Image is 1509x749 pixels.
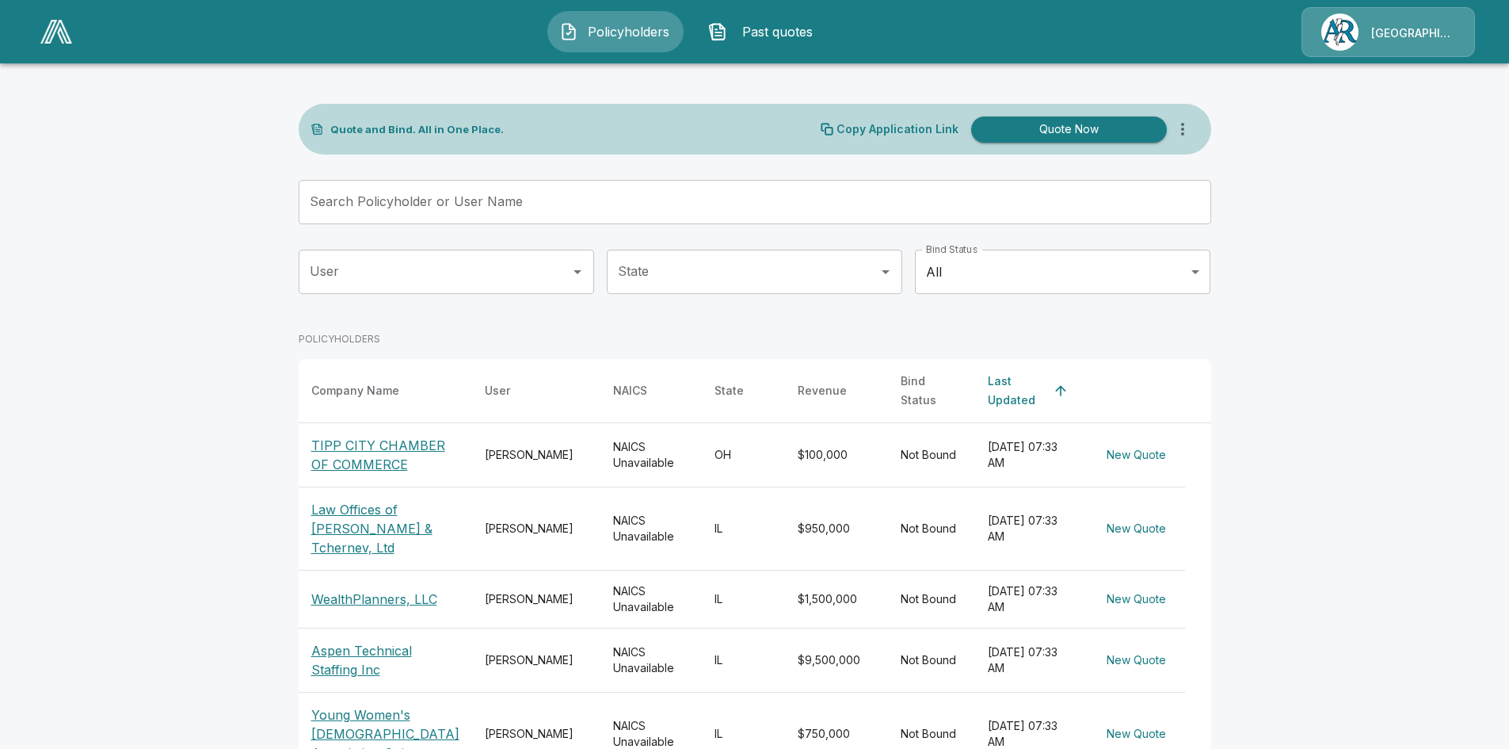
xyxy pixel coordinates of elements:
div: [PERSON_NAME] [485,726,588,742]
span: Policyholders [585,22,672,41]
button: New Quote [1100,585,1172,614]
img: AA Logo [40,20,72,44]
span: Past quotes [734,22,821,41]
td: $9,500,000 [785,629,888,693]
div: All [915,250,1210,294]
div: [PERSON_NAME] [485,521,588,537]
button: New Quote [1100,646,1172,675]
button: Past quotes IconPast quotes [696,11,833,52]
img: Policyholders Icon [559,22,578,41]
div: User [485,381,510,400]
button: New Quote [1100,720,1172,749]
td: [DATE] 07:33 AM [975,629,1088,693]
td: $100,000 [785,423,888,487]
button: New Quote [1100,514,1172,544]
p: Quote and Bind. All in One Place. [330,124,504,135]
td: IL [702,629,785,693]
button: Policyholders IconPolicyholders [547,11,684,52]
label: Bind Status [926,243,977,256]
p: Copy Application Link [836,124,958,135]
p: TIPP CITY CHAMBER OF COMMERCE [311,436,459,474]
button: more [1167,113,1198,145]
div: [PERSON_NAME] [485,591,588,607]
div: Last Updated [988,372,1046,410]
td: [DATE] 07:33 AM [975,487,1088,571]
td: Not Bound [888,571,975,629]
button: Quote Now [971,117,1167,143]
div: State [714,381,744,400]
p: WealthPlanners, LLC [311,590,437,609]
div: [PERSON_NAME] [485,652,588,668]
td: IL [702,571,785,629]
td: IL [702,487,785,571]
p: Aspen Technical Staffing Inc [311,641,459,679]
th: Bind Status [888,359,975,423]
button: New Quote [1100,441,1172,470]
p: POLICYHOLDERS [299,332,380,346]
td: [DATE] 07:33 AM [975,423,1088,487]
td: NAICS Unavailable [600,629,703,693]
button: Open [566,261,589,283]
p: Law Offices of [PERSON_NAME] & Tchernev, Ltd [311,500,459,557]
div: Revenue [798,381,847,400]
div: NAICS [613,381,647,400]
td: NAICS Unavailable [600,487,703,571]
div: Company Name [311,381,399,400]
td: [DATE] 07:33 AM [975,571,1088,629]
td: OH [702,423,785,487]
td: Not Bound [888,423,975,487]
td: $950,000 [785,487,888,571]
td: $1,500,000 [785,571,888,629]
div: [PERSON_NAME] [485,447,588,463]
td: Not Bound [888,629,975,693]
td: Not Bound [888,487,975,571]
button: Open [875,261,897,283]
td: NAICS Unavailable [600,571,703,629]
img: Past quotes Icon [708,22,727,41]
a: Quote Now [965,117,1167,143]
td: NAICS Unavailable [600,423,703,487]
